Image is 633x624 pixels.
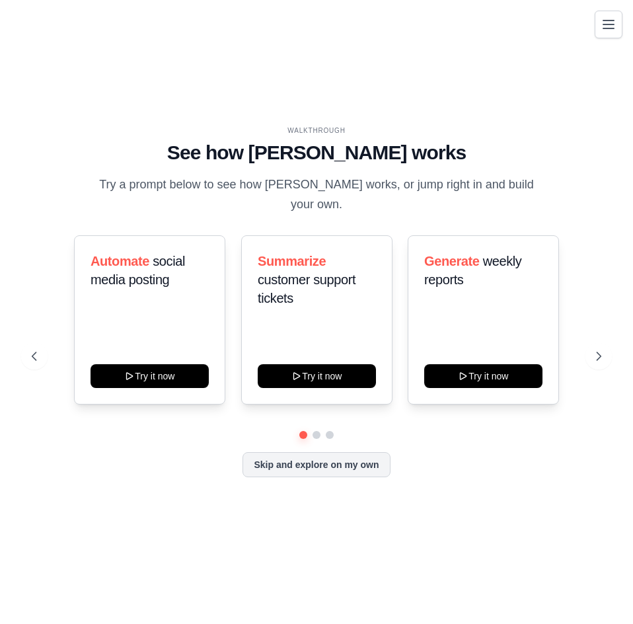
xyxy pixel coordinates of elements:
span: weekly reports [424,254,521,287]
button: Skip and explore on my own [242,452,390,477]
span: Generate [424,254,480,268]
span: Summarize [258,254,326,268]
p: Try a prompt below to see how [PERSON_NAME] works, or jump right in and build your own. [94,175,539,214]
h1: See how [PERSON_NAME] works [32,141,601,165]
button: Try it now [258,364,376,388]
div: WALKTHROUGH [32,126,601,136]
span: customer support tickets [258,272,355,305]
button: Try it now [91,364,209,388]
button: Toggle navigation [595,11,622,38]
span: social media posting [91,254,185,287]
span: Automate [91,254,149,268]
button: Try it now [424,364,542,388]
